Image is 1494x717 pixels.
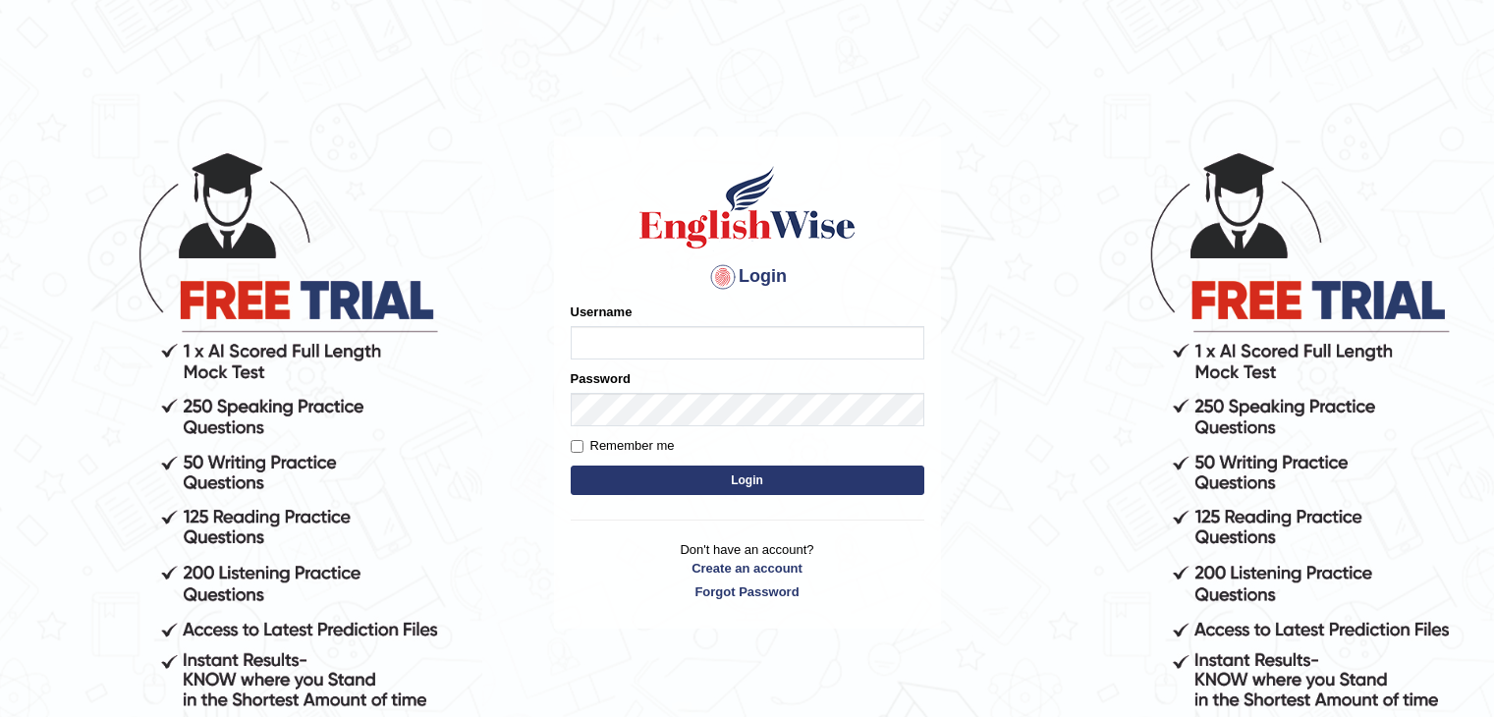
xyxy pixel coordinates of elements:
p: Don't have an account? [571,540,924,601]
img: Logo of English Wise sign in for intelligent practice with AI [636,163,859,251]
label: Username [571,303,633,321]
input: Remember me [571,440,583,453]
button: Login [571,466,924,495]
label: Remember me [571,436,675,456]
a: Create an account [571,559,924,578]
label: Password [571,369,631,388]
a: Forgot Password [571,582,924,601]
h4: Login [571,261,924,293]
